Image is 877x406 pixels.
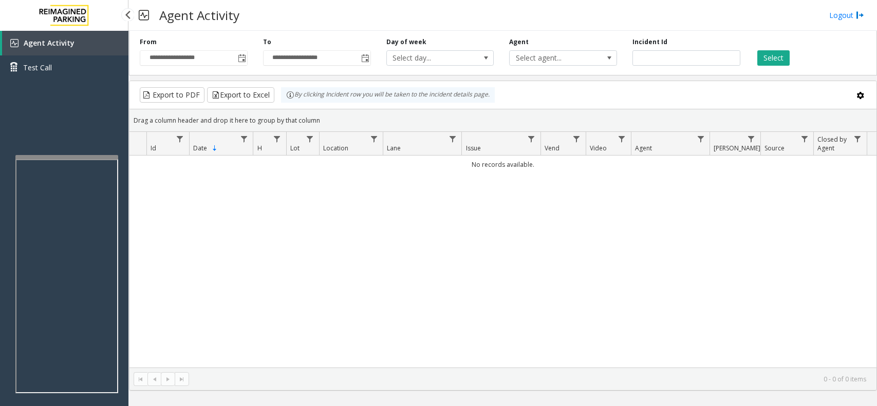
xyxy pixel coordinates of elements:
label: Incident Id [632,37,667,47]
a: Location Filter Menu [367,132,381,146]
a: Logout [829,10,864,21]
div: By clicking Incident row you will be taken to the incident details page. [281,87,495,103]
a: Lane Filter Menu [445,132,459,146]
label: Day of week [386,37,426,47]
span: Video [590,144,607,152]
span: Vend [545,144,559,152]
a: Vend Filter Menu [570,132,584,146]
span: Issue [466,144,481,152]
span: Lane [387,144,401,152]
span: Lot [290,144,300,152]
td: No records available. [129,156,876,173]
img: logout [856,10,864,21]
button: Export to Excel [207,87,274,103]
a: Date Filter Menu [237,132,251,146]
span: Test Call [23,62,52,73]
img: pageIcon [139,3,149,28]
button: Export to PDF [140,87,204,103]
span: Agent [635,144,652,152]
span: Select day... [387,51,472,65]
a: H Filter Menu [270,132,284,146]
img: infoIcon.svg [286,91,294,99]
div: Data table [129,132,876,368]
kendo-pager-info: 0 - 0 of 0 items [195,375,866,383]
span: Select agent... [510,51,595,65]
button: Select [757,50,790,66]
span: Location [323,144,348,152]
a: Id Filter Menu [173,132,187,146]
h3: Agent Activity [154,3,245,28]
a: Source Filter Menu [797,132,811,146]
a: Closed by Agent Filter Menu [851,132,865,146]
span: [PERSON_NAME] [714,144,760,152]
a: Lot Filter Menu [303,132,317,146]
label: From [140,37,157,47]
a: Agent Filter Menu [694,132,707,146]
span: Closed by Agent [817,135,847,152]
img: 'icon' [10,39,18,47]
span: Id [151,144,156,152]
span: Source [764,144,785,152]
span: Sortable [211,144,219,152]
span: Toggle popup [359,51,370,65]
a: Agent Activity [2,31,128,55]
span: Agent Activity [24,38,74,48]
a: Video Filter Menu [615,132,629,146]
a: Issue Filter Menu [525,132,538,146]
span: H [257,144,262,152]
a: Parker Filter Menu [744,132,758,146]
div: Drag a column header and drop it here to group by that column [129,111,876,129]
span: Toggle popup [236,51,247,65]
label: Agent [509,37,529,47]
span: Date [193,144,207,152]
label: To [263,37,271,47]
